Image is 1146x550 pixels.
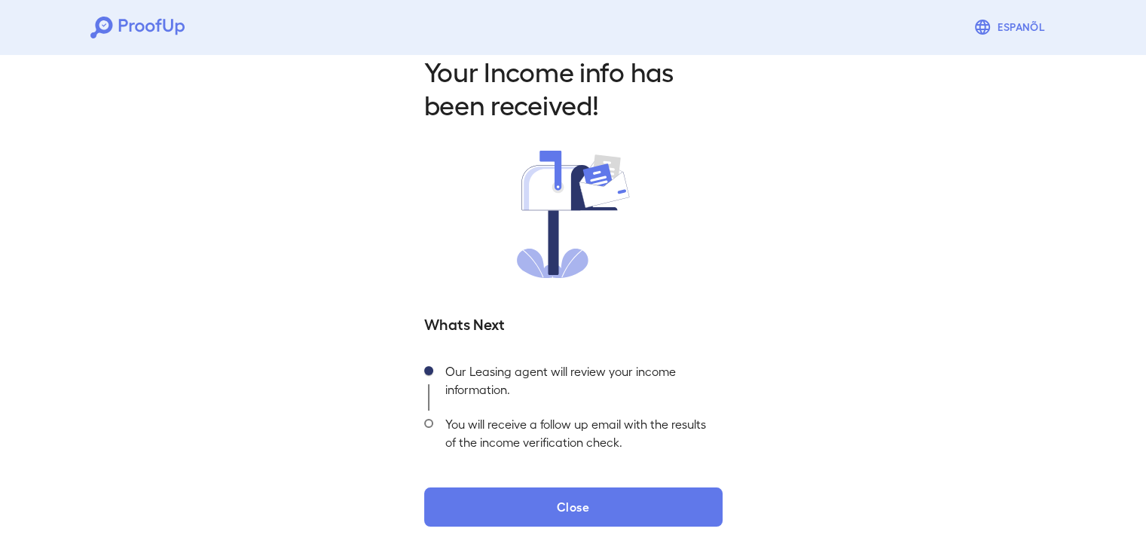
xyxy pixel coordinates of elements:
h2: Your Income info has been received! [424,54,723,121]
div: You will receive a follow up email with the results of the income verification check. [433,411,723,463]
img: received.svg [517,151,630,278]
button: Close [424,487,723,527]
div: Our Leasing agent will review your income information. [433,358,723,411]
h5: Whats Next [424,313,723,334]
button: Espanõl [967,12,1056,42]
